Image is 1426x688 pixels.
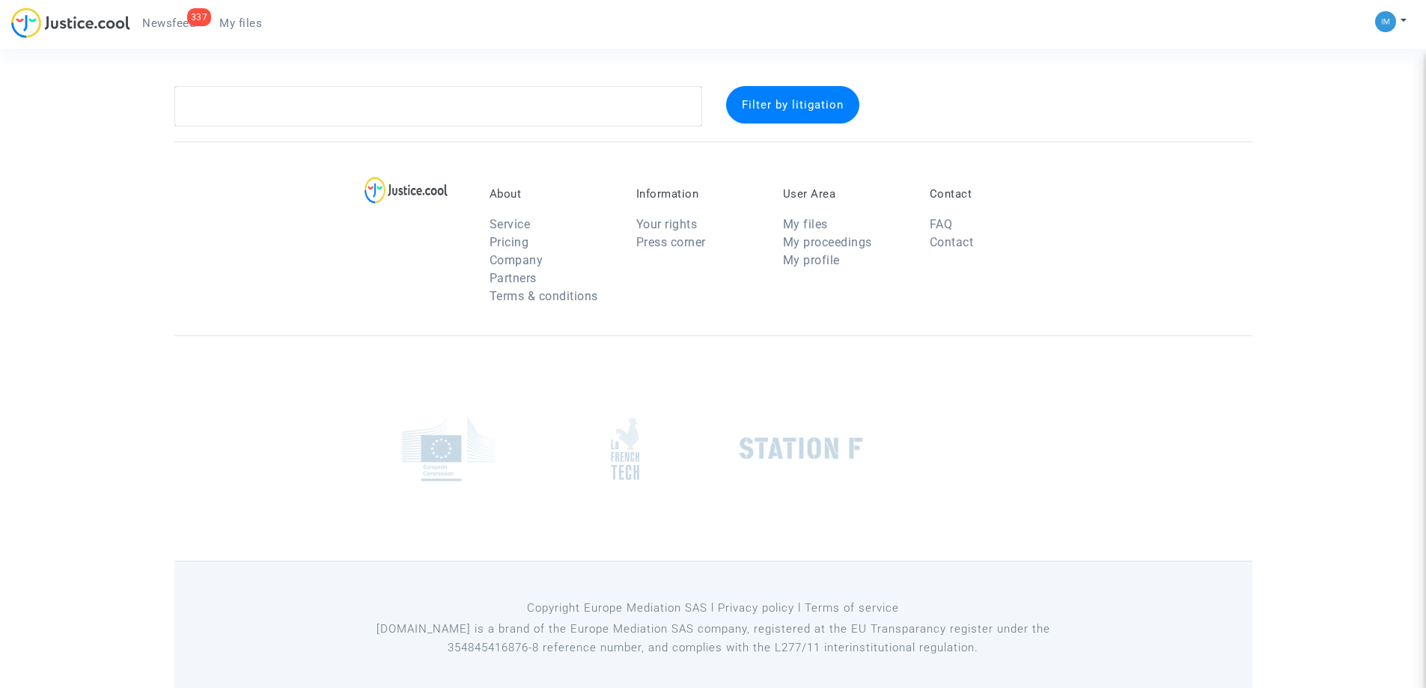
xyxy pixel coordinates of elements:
[490,253,543,267] a: Company
[783,217,828,231] a: My files
[490,217,531,231] a: Service
[490,235,529,249] a: Pricing
[142,16,195,30] span: Newsfeed
[372,620,1054,657] p: [DOMAIN_NAME] is a brand of the Europe Mediation SAS company, registered at the EU Transparancy r...
[365,177,448,204] img: logo-lg.svg
[207,12,274,34] a: My files
[783,253,840,267] a: My profile
[372,599,1054,618] p: Copyright Europe Mediation SAS l Privacy policy l Terms of service
[930,187,1054,201] p: Contact
[742,98,844,112] span: Filter by litigation
[783,187,907,201] p: User Area
[740,437,863,460] img: stationf.png
[636,187,761,201] p: Information
[1375,11,1396,32] img: a105443982b9e25553e3eed4c9f672e7
[130,12,207,34] a: 337Newsfeed
[11,7,130,38] img: jc-logo.svg
[219,16,262,30] span: My files
[402,416,496,481] img: europe_commision.png
[930,217,953,231] a: FAQ
[611,417,639,481] img: french_tech.png
[783,235,872,249] a: My proceedings
[930,235,974,249] a: Contact
[636,235,706,249] a: Press corner
[187,8,212,26] div: 337
[490,289,598,303] a: Terms & conditions
[490,271,537,285] a: Partners
[490,187,614,201] p: About
[636,217,698,231] a: Your rights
